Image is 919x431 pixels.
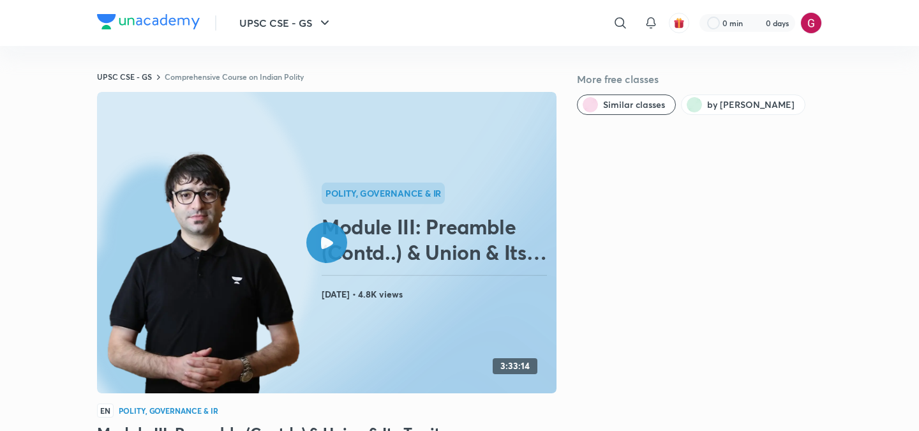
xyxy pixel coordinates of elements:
button: avatar [669,13,689,33]
span: EN [97,404,114,418]
span: by Sarmad Mehraj [707,98,795,111]
button: UPSC CSE - GS [232,10,340,36]
img: Gargi Goswami [800,12,822,34]
button: by Sarmad Mehraj [681,95,805,115]
h2: Module III: Preamble (Contd..) & Union & Its Territory. [322,214,551,265]
span: Similar classes [603,98,665,111]
a: UPSC CSE - GS [97,72,152,82]
img: avatar [673,17,685,29]
a: Company Logo [97,14,200,33]
img: Company Logo [97,14,200,29]
button: Similar classes [577,95,676,115]
h5: More free classes [577,72,822,87]
img: streak [751,17,763,29]
h4: Polity, Governance & IR [119,407,218,414]
h4: 3:33:14 [500,361,530,372]
h4: [DATE] • 4.8K views [322,286,551,303]
a: Comprehensive Course on Indian Polity [165,72,304,82]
